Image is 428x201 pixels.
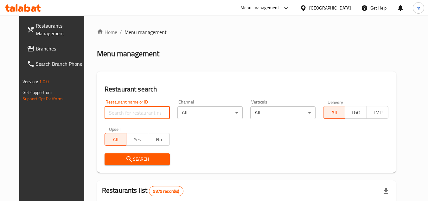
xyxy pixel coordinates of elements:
[326,108,342,117] span: All
[22,41,91,56] a: Branches
[22,56,91,71] a: Search Branch Phone
[367,106,388,119] button: TMP
[345,106,367,119] button: TGO
[129,135,145,144] span: Yes
[151,135,167,144] span: No
[177,106,243,119] div: All
[36,45,86,52] span: Branches
[22,88,52,97] span: Get support on:
[39,77,49,86] span: 1.0.0
[328,100,343,104] label: Delivery
[102,186,183,196] h2: Restaurants list
[323,106,345,119] button: All
[22,95,63,103] a: Support.OpsPlatform
[417,4,420,11] span: m
[105,153,170,165] button: Search
[107,135,124,144] span: All
[309,4,351,11] div: [GEOGRAPHIC_DATA]
[369,108,386,117] span: TMP
[97,28,117,36] a: Home
[126,133,148,146] button: Yes
[105,106,170,119] input: Search for restaurant name or ID..
[120,28,122,36] li: /
[97,49,159,59] h2: Menu management
[110,155,165,163] span: Search
[22,18,91,41] a: Restaurants Management
[22,77,38,86] span: Version:
[149,186,183,196] div: Total records count
[36,22,86,37] span: Restaurants Management
[378,184,393,199] div: Export file
[148,133,170,146] button: No
[348,108,364,117] span: TGO
[105,133,126,146] button: All
[125,28,167,36] span: Menu management
[149,188,183,194] span: 9879 record(s)
[36,60,86,68] span: Search Branch Phone
[105,84,388,94] h2: Restaurant search
[250,106,316,119] div: All
[109,127,121,131] label: Upsell
[97,28,396,36] nav: breadcrumb
[240,4,279,12] div: Menu-management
